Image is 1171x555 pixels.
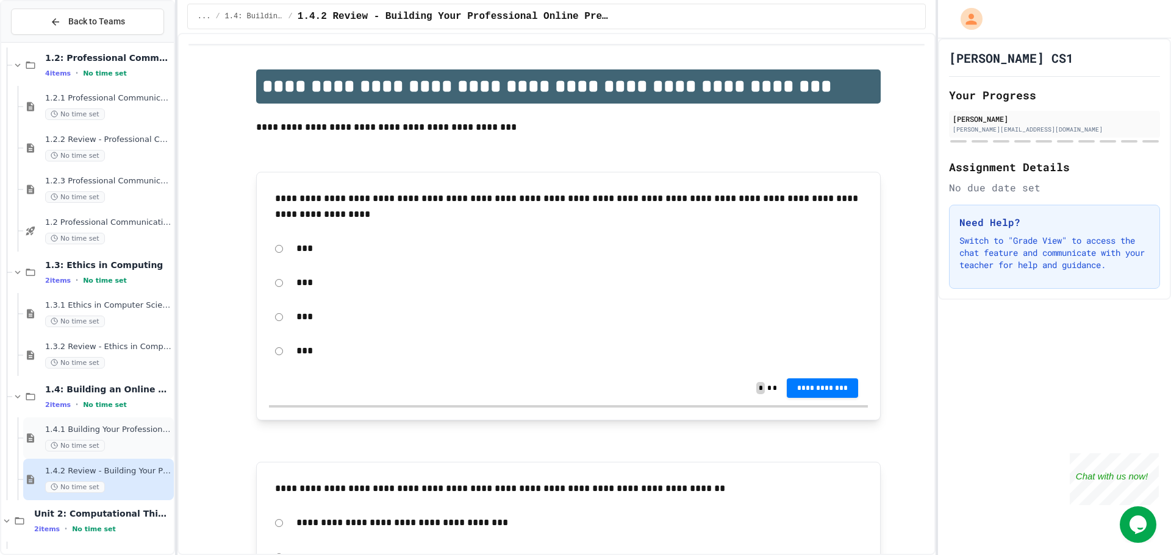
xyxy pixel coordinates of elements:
[83,401,127,409] span: No time set
[34,525,60,533] span: 2 items
[45,108,105,120] span: No time set
[1070,453,1159,505] iframe: chat widget
[45,316,105,327] span: No time set
[949,87,1160,104] h2: Your Progress
[45,401,71,409] span: 2 items
[225,12,284,21] span: 1.4: Building an Online Presence
[68,15,125,28] span: Back to Teams
[953,125,1156,134] div: [PERSON_NAME][EMAIL_ADDRESS][DOMAIN_NAME]
[11,9,164,35] button: Back to Teams
[45,217,171,228] span: 1.2 Professional Communication
[45,135,171,145] span: 1.2.2 Review - Professional Communication
[45,176,171,186] span: 1.2.3 Professional Communication Challenge
[72,525,116,533] span: No time set
[65,524,67,534] span: •
[288,12,293,21] span: /
[45,425,171,435] span: 1.4.1 Building Your Professional Online Presence
[948,5,986,33] div: My Account
[45,277,71,285] span: 2 items
[45,342,171,352] span: 1.3.2 Review - Ethics in Computer Science
[953,113,1156,124] div: [PERSON_NAME]
[45,357,105,369] span: No time set
[34,508,171,519] span: Unit 2: Computational Thinking & Problem-Solving
[959,215,1150,230] h3: Need Help?
[45,52,171,63] span: 1.2: Professional Communication
[198,12,211,21] span: ...
[45,466,171,476] span: 1.4.2 Review - Building Your Professional Online Presence
[45,481,105,493] span: No time set
[45,93,171,104] span: 1.2.1 Professional Communication
[83,69,127,77] span: No time set
[76,68,78,78] span: •
[76,275,78,285] span: •
[949,180,1160,195] div: No due date set
[45,233,105,244] span: No time set
[949,49,1073,66] h1: [PERSON_NAME] CS1
[83,277,127,285] span: No time set
[1120,506,1159,543] iframe: chat widget
[949,158,1160,175] h2: Assignment Details
[298,9,610,24] span: 1.4.2 Review - Building Your Professional Online Presence
[959,235,1150,271] p: Switch to "Grade View" to access the chat feature and communicate with your teacher for help and ...
[45,191,105,203] span: No time set
[45,384,171,395] span: 1.4: Building an Online Presence
[76,400,78,409] span: •
[45,300,171,311] span: 1.3.1 Ethics in Computer Science
[45,69,71,77] span: 4 items
[45,150,105,161] span: No time set
[45,440,105,451] span: No time set
[45,260,171,270] span: 1.3: Ethics in Computing
[215,12,220,21] span: /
